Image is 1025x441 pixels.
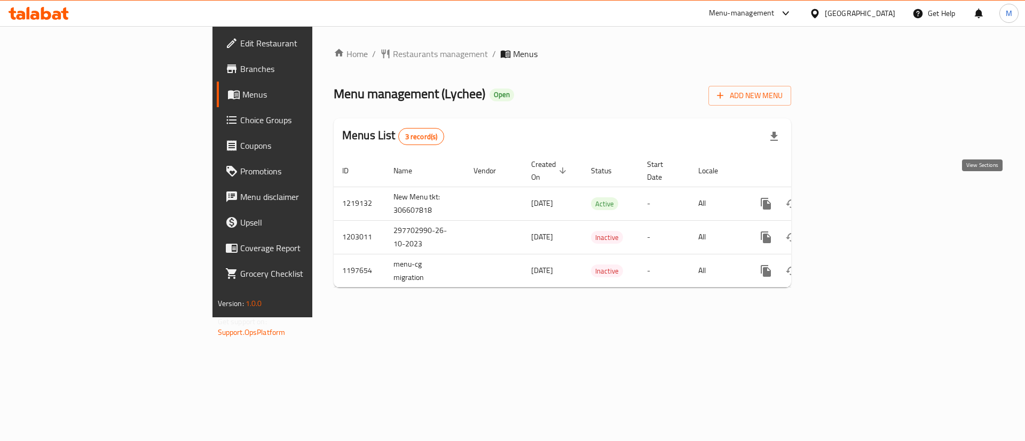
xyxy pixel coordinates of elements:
[591,197,618,210] div: Active
[217,184,384,210] a: Menu disclaimer
[591,265,623,277] span: Inactive
[531,263,553,277] span: [DATE]
[717,89,783,102] span: Add New Menu
[217,210,384,235] a: Upsell
[380,47,488,60] a: Restaurants management
[753,224,779,250] button: more
[531,196,553,210] span: [DATE]
[474,164,510,177] span: Vendor
[591,198,618,210] span: Active
[698,164,732,177] span: Locale
[393,164,426,177] span: Name
[690,220,745,254] td: All
[399,132,444,142] span: 3 record(s)
[217,56,384,82] a: Branches
[240,114,375,126] span: Choice Groups
[334,155,864,288] table: enhanced table
[708,86,791,106] button: Add New Menu
[490,89,514,101] div: Open
[591,164,626,177] span: Status
[240,190,375,203] span: Menu disclaimer
[217,30,384,56] a: Edit Restaurant
[745,155,864,187] th: Actions
[638,254,690,287] td: -
[240,165,375,178] span: Promotions
[779,258,805,284] button: Change Status
[779,224,805,250] button: Change Status
[513,47,538,60] span: Menus
[398,128,445,145] div: Total records count
[217,107,384,133] a: Choice Groups
[591,231,623,244] div: Inactive
[218,315,267,328] span: Get support on:
[638,187,690,220] td: -
[753,191,779,217] button: more
[591,231,623,244] span: Inactive
[825,7,895,19] div: [GEOGRAPHIC_DATA]
[334,47,791,60] nav: breadcrumb
[531,158,570,183] span: Created On
[690,254,745,287] td: All
[217,133,384,158] a: Coupons
[240,62,375,75] span: Branches
[647,158,677,183] span: Start Date
[246,296,262,310] span: 1.0.0
[218,325,286,339] a: Support.OpsPlatform
[217,82,384,107] a: Menus
[393,47,488,60] span: Restaurants management
[531,230,553,244] span: [DATE]
[638,220,690,254] td: -
[492,47,496,60] li: /
[217,261,384,286] a: Grocery Checklist
[490,90,514,99] span: Open
[385,254,465,287] td: menu-cg migration
[334,82,485,106] span: Menu management ( Lychee )
[690,187,745,220] td: All
[240,216,375,229] span: Upsell
[242,88,375,101] span: Menus
[342,127,444,145] h2: Menus List
[217,235,384,261] a: Coverage Report
[761,124,787,149] div: Export file
[240,267,375,280] span: Grocery Checklist
[779,191,805,217] button: Change Status
[709,7,775,20] div: Menu-management
[217,158,384,184] a: Promotions
[240,139,375,152] span: Coupons
[342,164,362,177] span: ID
[218,296,244,310] span: Version:
[385,220,465,254] td: 297702990-26-10-2023
[753,258,779,284] button: more
[385,187,465,220] td: New Menu tkt: 306607818
[240,37,375,50] span: Edit Restaurant
[240,242,375,254] span: Coverage Report
[1006,7,1012,19] span: M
